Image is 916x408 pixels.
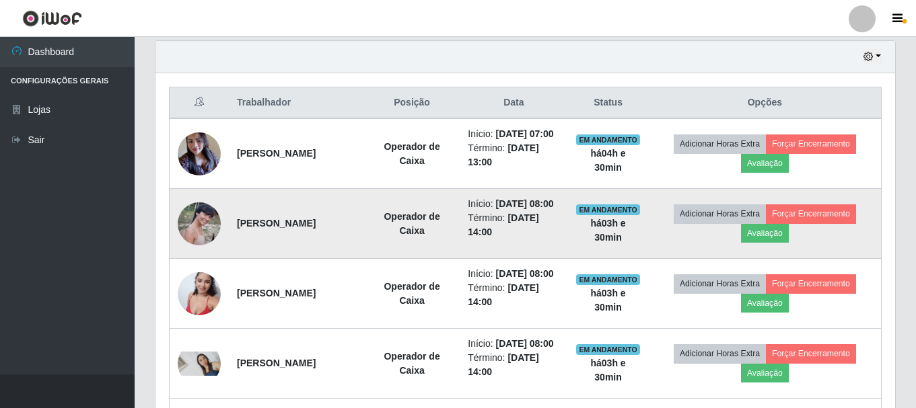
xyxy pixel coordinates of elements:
img: 1617198337870.jpeg [178,202,221,245]
img: 1711331188761.jpeg [178,125,221,182]
li: Início: [468,267,559,281]
button: Forçar Encerramento [766,344,856,363]
img: 1743531508454.jpeg [178,265,221,322]
button: Forçar Encerramento [766,134,856,153]
strong: [PERSON_NAME] [237,218,316,229]
th: Opções [649,87,882,119]
button: Avaliação [741,294,789,313]
strong: há 03 h e 30 min [590,288,625,313]
strong: Operador de Caixa [384,351,439,376]
li: Início: [468,127,559,141]
img: CoreUI Logo [22,10,82,27]
span: EM ANDAMENTO [576,274,640,285]
strong: [PERSON_NAME] [237,358,316,368]
li: Término: [468,211,559,239]
li: Início: [468,197,559,211]
li: Término: [468,281,559,309]
strong: Operador de Caixa [384,281,439,306]
button: Avaliação [741,364,789,382]
th: Posição [364,87,460,119]
strong: Operador de Caixa [384,141,439,166]
button: Adicionar Horas Extra [674,274,766,293]
th: Status [567,87,648,119]
button: Avaliação [741,224,789,243]
strong: há 03 h e 30 min [590,218,625,243]
th: Trabalhador [229,87,364,119]
button: Adicionar Horas Extra [674,344,766,363]
th: Data [460,87,567,119]
time: [DATE] 07:00 [496,128,554,139]
li: Término: [468,351,559,379]
li: Início: [468,337,559,351]
strong: Operador de Caixa [384,211,439,236]
strong: há 03 h e 30 min [590,358,625,382]
button: Adicionar Horas Extra [674,134,766,153]
strong: [PERSON_NAME] [237,148,316,159]
button: Adicionar Horas Extra [674,204,766,223]
time: [DATE] 08:00 [496,338,554,349]
button: Forçar Encerramento [766,204,856,223]
time: [DATE] 08:00 [496,268,554,279]
button: Avaliação [741,154,789,173]
span: EM ANDAMENTO [576,344,640,355]
span: EM ANDAMENTO [576,204,640,215]
strong: há 04 h e 30 min [590,148,625,173]
span: EM ANDAMENTO [576,134,640,145]
button: Forçar Encerramento [766,274,856,293]
strong: [PERSON_NAME] [237,288,316,298]
time: [DATE] 08:00 [496,198,554,209]
li: Término: [468,141,559,169]
img: 1748623968864.jpeg [178,352,221,376]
